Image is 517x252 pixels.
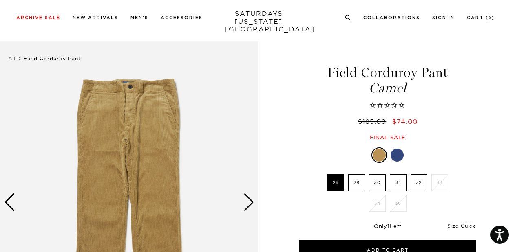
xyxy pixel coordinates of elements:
[467,15,495,20] a: Cart (0)
[298,66,477,95] h1: Field Corduroy Pant
[8,55,15,61] a: All
[327,174,344,191] label: 28
[348,174,365,191] label: 29
[363,15,420,20] a: Collaborations
[299,223,476,230] div: Only Left
[225,10,292,33] a: SATURDAYS[US_STATE][GEOGRAPHIC_DATA]
[298,101,477,110] span: Rated 0.0 out of 5 stars 0 reviews
[387,223,390,229] span: 1
[161,15,203,20] a: Accessories
[447,223,476,229] a: Size Guide
[392,117,418,125] span: $74.00
[16,15,60,20] a: Archive Sale
[298,81,477,95] span: Camel
[488,16,492,20] small: 0
[243,193,254,211] div: Next slide
[24,55,81,61] span: Field Corduroy Pant
[432,15,455,20] a: Sign In
[130,15,148,20] a: Men's
[369,174,386,191] label: 30
[390,174,407,191] label: 31
[73,15,118,20] a: New Arrivals
[411,174,427,191] label: 32
[4,193,15,211] div: Previous slide
[358,117,389,125] del: $185.00
[298,134,477,141] div: Final sale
